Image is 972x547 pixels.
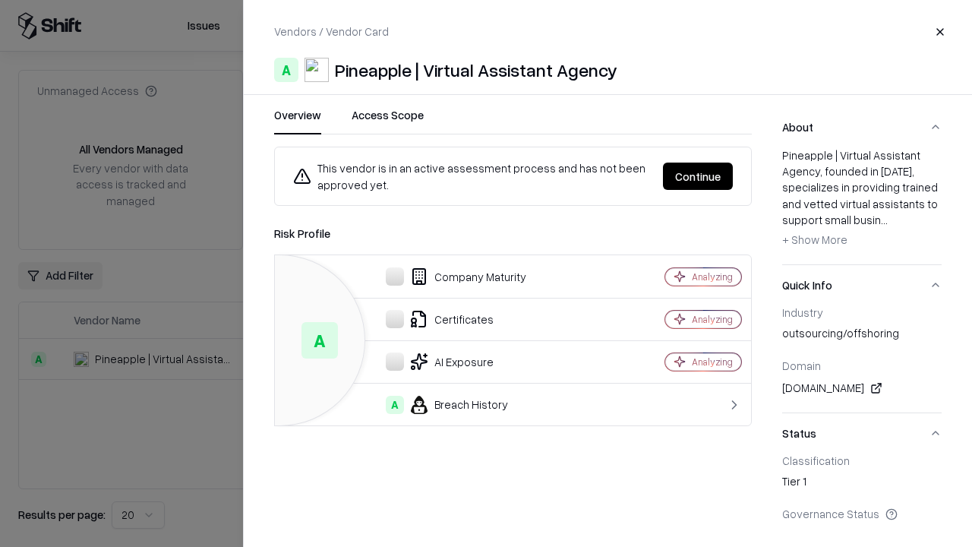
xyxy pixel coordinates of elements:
div: AI Exposure [287,353,612,371]
div: Domain [782,359,942,372]
div: Classification [782,454,942,467]
div: Analyzing [692,270,733,283]
span: ... [881,213,888,226]
div: Risk Profile [274,224,752,242]
div: Industry [782,305,942,319]
div: Analyzing [692,356,733,368]
div: This vendor is in an active assessment process and has not been approved yet. [293,160,651,193]
div: Certificates [287,310,612,328]
span: + Show More [782,232,847,246]
img: Pineapple | Virtual Assistant Agency [305,58,329,82]
div: A [386,396,404,414]
div: Pineapple | Virtual Assistant Agency [335,58,617,82]
div: A [301,322,338,359]
button: Continue [663,163,733,190]
div: Governance Status [782,507,942,520]
div: Analyzing [692,313,733,326]
button: Overview [274,107,321,134]
p: Vendors / Vendor Card [274,24,389,40]
div: Company Maturity [287,267,612,286]
button: Quick Info [782,265,942,305]
div: Tier 1 [782,473,942,495]
button: About [782,107,942,147]
div: Pineapple | Virtual Assistant Agency, founded in [DATE], specializes in providing trained and vet... [782,147,942,252]
button: Access Scope [352,107,424,134]
button: Status [782,413,942,454]
div: Quick Info [782,305,942,413]
div: A [274,58,298,82]
div: About [782,147,942,264]
div: outsourcing/offshoring [782,325,942,346]
div: Breach History [287,396,612,414]
button: + Show More [782,228,847,252]
div: [DOMAIN_NAME] [782,379,942,397]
